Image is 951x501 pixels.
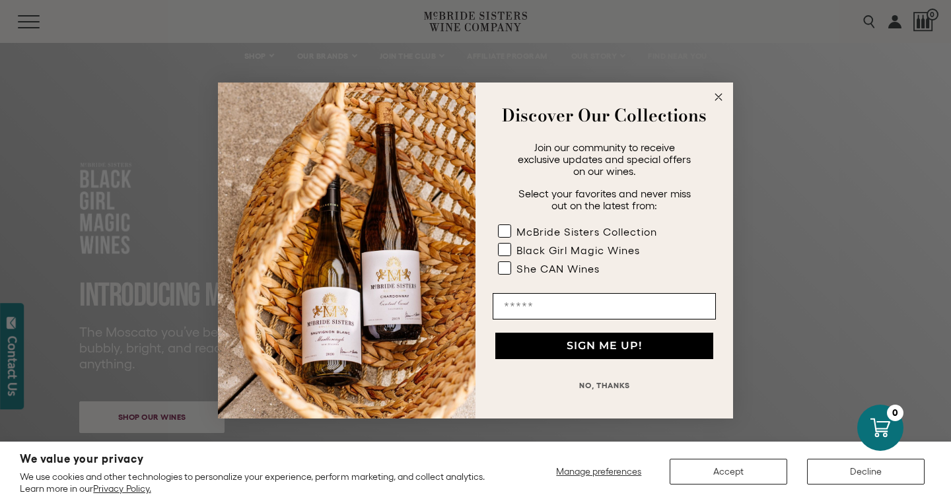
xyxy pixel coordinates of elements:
[516,226,657,238] div: McBride Sisters Collection
[516,263,600,275] div: She CAN Wines
[670,459,787,484] button: Accept
[20,471,503,494] p: We use cookies and other technologies to personalize your experience, perform marketing, and coll...
[495,333,713,359] button: SIGN ME UP!
[518,141,691,177] span: Join our community to receive exclusive updates and special offers on our wines.
[887,405,903,421] div: 0
[518,187,691,211] span: Select your favorites and never miss out on the latest from:
[93,483,151,494] a: Privacy Policy.
[493,372,716,399] button: NO, THANKS
[556,466,641,477] span: Manage preferences
[218,83,475,418] img: 42653730-7e35-4af7-a99d-12bf478283cf.jpeg
[20,453,503,465] h2: We value your privacy
[548,459,650,484] button: Manage preferences
[502,102,707,128] strong: Discover Our Collections
[493,293,716,319] input: Email
[711,89,726,105] button: Close dialog
[516,244,640,256] div: Black Girl Magic Wines
[807,459,925,484] button: Decline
